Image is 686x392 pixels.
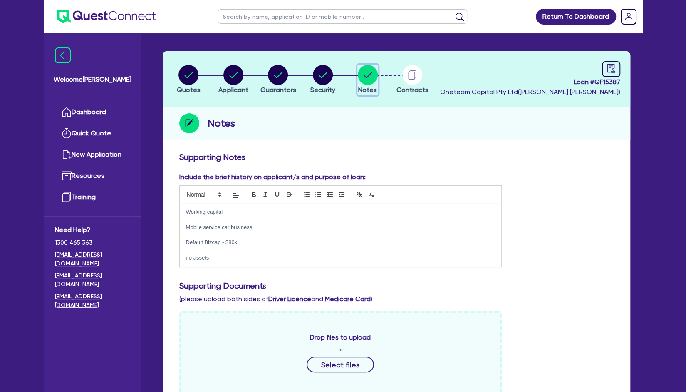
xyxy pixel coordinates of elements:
[186,224,495,231] p: Mobile service car business
[338,346,343,353] span: or
[186,208,495,216] p: Working capital
[179,295,372,303] span: (please upload both sides of and )
[179,113,199,133] img: step-icon
[260,65,296,95] button: Guarantors
[268,295,311,303] b: Driver Licence
[440,77,620,87] span: Loan # QF15387
[325,295,371,303] b: Medicare Card
[536,9,616,25] a: Return To Dashboard
[55,123,130,144] a: Quick Quote
[62,192,72,202] img: training
[186,254,495,262] p: no assets
[55,187,130,208] a: Training
[179,152,614,162] h3: Supporting Notes
[55,165,130,187] a: Resources
[310,86,335,94] span: Security
[62,150,72,160] img: new-application
[260,86,296,94] span: Guarantors
[55,250,130,268] a: [EMAIL_ADDRESS][DOMAIN_NAME]
[55,238,130,247] span: 1300 465 363
[55,225,130,235] span: Need Help?
[55,102,130,123] a: Dashboard
[208,116,235,131] h2: Notes
[310,65,336,95] button: Security
[179,172,366,182] label: Include the brief history on applicant/s and purpose of loan:
[310,332,371,342] span: Drop files to upload
[54,75,131,85] span: Welcome [PERSON_NAME]
[618,6,639,27] a: Dropdown toggle
[55,47,71,63] img: icon-menu-close
[307,357,374,372] button: Select files
[179,281,614,291] h3: Supporting Documents
[55,144,130,165] a: New Application
[440,88,620,96] span: Oneteam Capital Pty Ltd ( [PERSON_NAME] [PERSON_NAME] )
[186,239,495,246] p: Default Bizcap - $80k
[176,65,201,95] button: Quotes
[57,10,156,23] img: quest-connect-logo-blue
[55,271,130,289] a: [EMAIL_ADDRESS][DOMAIN_NAME]
[218,65,248,95] button: Applicant
[55,292,130,310] a: [EMAIL_ADDRESS][DOMAIN_NAME]
[607,64,616,73] span: audit
[396,86,428,94] span: Contracts
[358,86,377,94] span: Notes
[218,9,467,24] input: Search by name, application ID or mobile number...
[396,65,429,95] button: Contracts
[218,86,248,94] span: Applicant
[177,86,201,94] span: Quotes
[357,65,378,95] button: Notes
[62,171,72,181] img: resources
[62,128,72,138] img: quick-quote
